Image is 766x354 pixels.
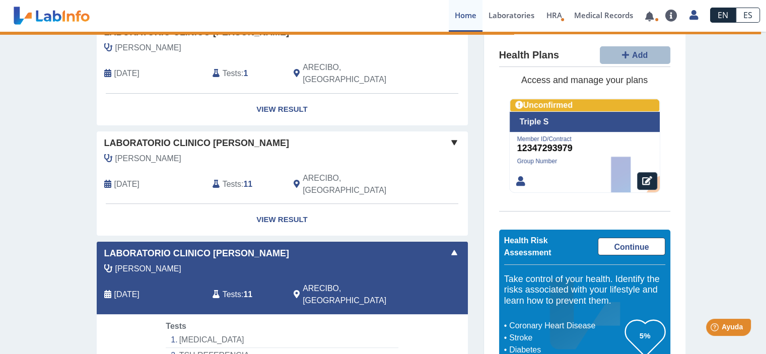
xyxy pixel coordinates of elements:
[736,8,760,23] a: ES
[303,282,414,307] span: ARECIBO, PR
[223,178,241,190] span: Tests
[507,320,625,332] li: Coronary Heart Disease
[504,274,665,307] h5: Take control of your health. Identify the risks associated with your lifestyle and learn how to p...
[710,8,736,23] a: EN
[676,315,755,343] iframe: Help widget launcher
[303,172,414,196] span: ARECIBO, PR
[223,67,241,80] span: Tests
[507,332,625,344] li: Stroke
[600,47,670,64] button: Add
[303,61,414,86] span: ARECIBO, PR
[546,10,562,20] span: HRA
[115,263,181,275] span: Vazquez, Mirelys
[632,51,648,60] span: Add
[243,69,248,78] b: 1
[205,282,286,307] div: :
[223,289,241,301] span: Tests
[521,76,648,86] span: Access and manage your plans
[166,322,186,330] span: Tests
[205,61,286,86] div: :
[166,332,398,348] li: [MEDICAL_DATA]
[97,204,468,236] a: View Result
[614,243,649,251] span: Continue
[114,67,140,80] span: 2025-08-18
[104,247,289,260] span: Laboratorio Clinico [PERSON_NAME]
[104,26,289,39] span: Laboratorio Clinico [PERSON_NAME]
[104,136,289,150] span: Laboratorio Clinico [PERSON_NAME]
[504,236,551,257] span: Health Risk Assessment
[115,153,181,165] span: Vazquez, Mirelys
[243,180,252,188] b: 11
[114,178,140,190] span: 2025-08-16
[205,172,286,196] div: :
[243,290,252,299] b: 11
[114,289,140,301] span: 2025-07-29
[115,42,181,54] span: Vazquez, Mirelys
[499,49,559,61] h4: Health Plans
[598,238,665,255] a: Continue
[97,94,468,125] a: View Result
[625,329,665,342] h3: 5%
